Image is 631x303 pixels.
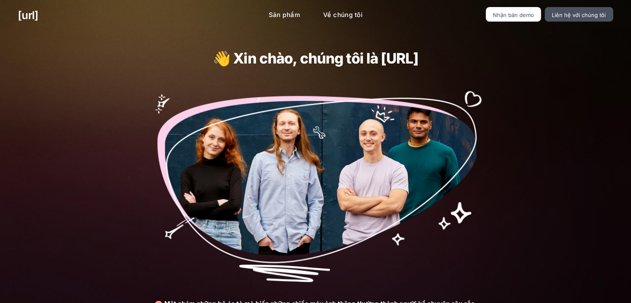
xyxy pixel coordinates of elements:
font: Về chúng tôi [323,11,363,19]
a: [URL] [18,7,38,23]
a: Nhận bản demo [486,7,541,22]
font: Sản phẩm [268,11,300,19]
a: Về chúng tôi [317,7,369,23]
font: Liên hệ với chúng tôi [552,12,606,18]
a: Liên hệ với chúng tôi [545,7,613,22]
a: Sản phẩm [262,7,306,23]
font: Nhận bản demo [493,12,534,18]
font: [URL] [18,9,38,22]
font: 👋 Xin chào, chúng tôi là [URL] [213,49,418,67]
